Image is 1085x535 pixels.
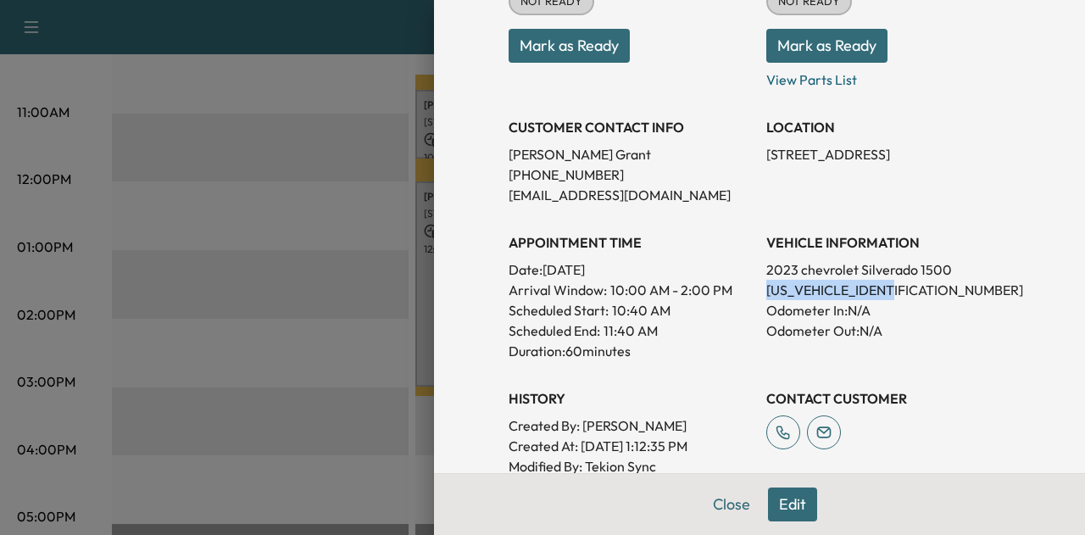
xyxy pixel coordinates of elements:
[509,280,753,300] p: Arrival Window:
[766,144,1010,164] p: [STREET_ADDRESS]
[766,63,1010,90] p: View Parts List
[509,300,609,320] p: Scheduled Start:
[612,300,670,320] p: 10:40 AM
[509,436,753,456] p: Created At : [DATE] 1:12:35 PM
[768,488,817,521] button: Edit
[766,117,1010,137] h3: LOCATION
[766,300,1010,320] p: Odometer In: N/A
[610,280,732,300] span: 10:00 AM - 2:00 PM
[509,164,753,185] p: [PHONE_NUMBER]
[509,415,753,436] p: Created By : [PERSON_NAME]
[604,320,658,341] p: 11:40 AM
[509,232,753,253] h3: APPOINTMENT TIME
[509,144,753,164] p: [PERSON_NAME] Grant
[702,488,761,521] button: Close
[766,29,887,63] button: Mark as Ready
[509,117,753,137] h3: CUSTOMER CONTACT INFO
[509,29,630,63] button: Mark as Ready
[509,388,753,409] h3: History
[509,320,600,341] p: Scheduled End:
[766,388,1010,409] h3: CONTACT CUSTOMER
[766,320,1010,341] p: Odometer Out: N/A
[509,341,753,361] p: Duration: 60 minutes
[766,259,1010,280] p: 2023 chevrolet Silverado 1500
[766,280,1010,300] p: [US_VEHICLE_IDENTIFICATION_NUMBER]
[509,259,753,280] p: Date: [DATE]
[509,185,753,205] p: [EMAIL_ADDRESS][DOMAIN_NAME]
[766,232,1010,253] h3: VEHICLE INFORMATION
[509,456,753,476] p: Modified By : Tekion Sync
